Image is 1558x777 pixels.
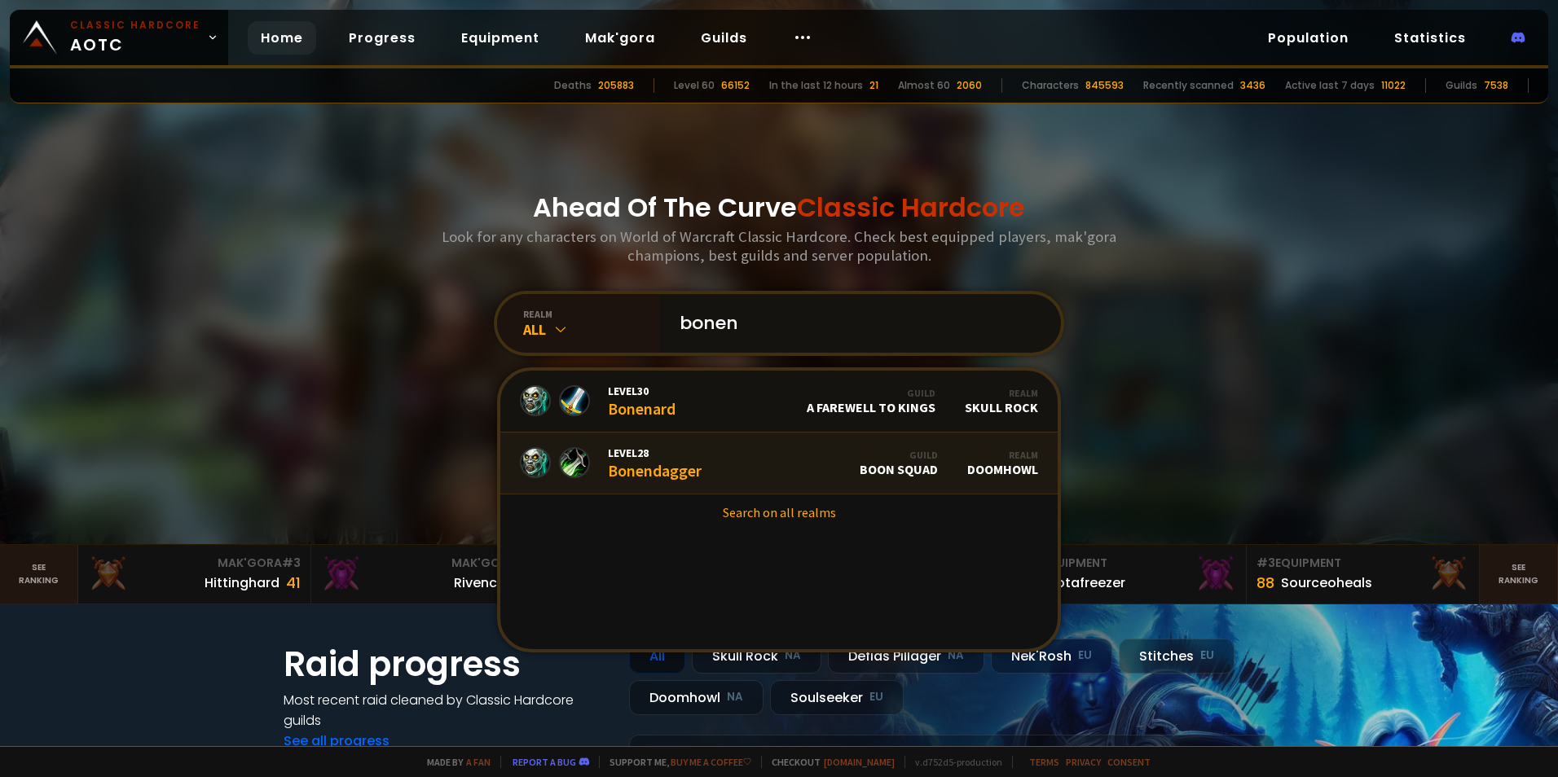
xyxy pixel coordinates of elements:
a: #2Equipment88Notafreezer [1013,545,1247,604]
div: Bonenard [608,384,676,419]
a: Progress [336,21,429,55]
h1: Raid progress [284,639,610,690]
span: Checkout [761,756,895,768]
a: a fan [466,756,491,768]
a: Report a bug [513,756,576,768]
div: Level 60 [674,78,715,93]
a: Seeranking [1480,545,1558,604]
div: Guild [807,387,935,399]
small: Classic Hardcore [70,18,200,33]
span: AOTC [70,18,200,57]
div: Doomhowl [629,680,764,715]
span: Level 30 [608,384,676,398]
div: 66152 [721,78,750,93]
div: Mak'Gora [321,555,535,572]
div: A Farewell to Kings [807,387,935,415]
div: Equipment [1023,555,1236,572]
span: # 3 [282,555,301,571]
div: 41 [286,572,301,594]
div: Boon Squad [860,449,938,477]
small: EU [1078,647,1092,664]
small: EU [1200,647,1214,664]
div: 7538 [1484,78,1508,93]
h1: Ahead Of The Curve [533,188,1025,227]
div: 2060 [957,78,982,93]
a: Privacy [1066,756,1101,768]
div: 88 [1257,572,1274,594]
span: Classic Hardcore [797,189,1025,226]
div: Almost 60 [898,78,950,93]
div: Realm [967,449,1038,461]
span: Level 28 [608,446,702,460]
div: Guild [860,449,938,461]
a: #3Equipment88Sourceoheals [1247,545,1481,604]
div: Mak'Gora [88,555,301,572]
a: Mak'Gora#2Rivench100 [311,545,545,604]
a: Search on all realms [500,494,1058,530]
div: Bonendagger [608,446,702,481]
a: Equipment [448,21,552,55]
div: Characters [1022,78,1079,93]
a: Mak'Gora#3Hittinghard41 [78,545,312,604]
a: Statistics [1381,21,1479,55]
div: Equipment [1257,555,1470,572]
div: 11022 [1381,78,1406,93]
div: In the last 12 hours [769,78,863,93]
a: [DOMAIN_NAME] [824,756,895,768]
a: Level30BonenardGuildA Farewell to KingsRealmSkull Rock [500,371,1058,432]
div: Doomhowl [967,449,1038,477]
div: Skull Rock [965,387,1038,415]
div: Guilds [1446,78,1477,93]
div: 21 [869,78,878,93]
div: Stitches [1119,639,1235,674]
a: Consent [1107,756,1151,768]
a: Level28BonendaggerGuildBoon SquadRealmDoomhowl [500,432,1058,494]
a: Classic HardcoreAOTC [10,10,228,65]
div: 845593 [1085,78,1124,93]
div: All [523,320,660,339]
small: NA [727,689,743,705]
div: Recently scanned [1143,78,1234,93]
div: Hittinghard [205,573,279,593]
div: Active last 7 days [1285,78,1375,93]
span: # 3 [1257,555,1275,571]
div: Deaths [554,78,592,93]
div: Nek'Rosh [991,639,1112,674]
div: Defias Pillager [828,639,984,674]
small: NA [785,647,801,664]
span: v. d752d5 - production [904,756,1002,768]
h3: Look for any characters on World of Warcraft Classic Hardcore. Check best equipped players, mak'g... [435,227,1123,265]
a: See all progress [284,731,389,750]
a: Mak'gora [572,21,668,55]
small: NA [948,647,964,664]
div: 205883 [598,78,634,93]
div: Rivench [454,573,505,593]
span: Made by [417,756,491,768]
div: Realm [965,387,1038,399]
div: realm [523,308,660,320]
div: Soulseeker [770,680,904,715]
div: Notafreezer [1047,573,1125,593]
a: Buy me a coffee [671,756,751,768]
span: Support me, [599,756,751,768]
h4: Most recent raid cleaned by Classic Hardcore guilds [284,690,610,731]
div: All [629,639,685,674]
a: Guilds [688,21,760,55]
a: Population [1255,21,1362,55]
input: Search a character... [670,294,1041,353]
a: Terms [1029,756,1059,768]
small: EU [869,689,883,705]
a: Home [248,21,316,55]
div: Skull Rock [692,639,821,674]
div: Sourceoheals [1281,573,1372,593]
div: 3436 [1240,78,1265,93]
